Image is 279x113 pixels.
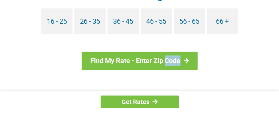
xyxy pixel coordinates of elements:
[74,8,106,34] a: 26 - 35
[107,8,139,34] a: 36 - 45
[41,8,72,34] a: 16 - 25
[207,8,238,34] a: 66 +
[174,8,205,34] a: 56 - 65
[101,96,179,108] a: Get Rates
[141,8,172,34] a: 46 - 55
[82,52,197,70] a: Find My Rate - Enter Zip Code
